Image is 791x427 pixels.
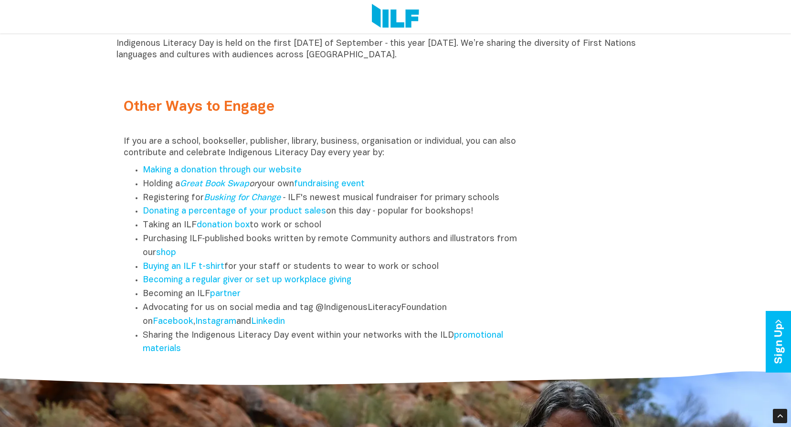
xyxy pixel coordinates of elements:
a: Busking for Change [204,194,281,202]
a: Making a donation through our website [143,166,302,174]
li: for your staff or students to wear to work or school [143,260,528,274]
a: Buying an ILF t-shirt [143,263,224,271]
li: Purchasing ILF‑published books written by remote Community authors and illustrators from our [143,233,528,260]
li: Registering for ‑ ILF's newest musical fundraiser for primary schools [143,192,528,205]
div: Scroll Back to Top [773,409,787,423]
em: or [180,180,257,188]
a: Linkedin [251,318,285,326]
a: Donating a percentage of your product sales [143,207,326,215]
a: fundraising event [294,180,365,188]
li: Sharing the Indigenous Literacy Day event within your networks with the ILD [143,329,528,357]
a: Facebook [153,318,193,326]
li: Becoming an ILF [143,288,528,301]
img: Logo [372,4,419,30]
a: partner [210,290,241,298]
a: Becoming a regular giver or set up workplace giving [143,276,351,284]
a: Instagram [195,318,236,326]
li: Taking an ILF to work or school [143,219,528,233]
p: If you are a school, bookseller, publisher, library, business, organisation or individual, you ca... [124,136,528,159]
li: Holding a your own [143,178,528,192]
h2: Other Ways to Engage [124,99,528,115]
li: on this day ‑ popular for bookshops! [143,205,528,219]
a: donation box [197,221,250,229]
a: shop [156,249,176,257]
a: Great Book Swap [180,180,249,188]
p: Indigenous Literacy Day is held on the first [DATE] of September ‑ this year [DATE]. We’re sharin... [116,38,675,61]
li: Advocating for us on social media and tag @IndigenousLiteracyFoundation on , and [143,301,528,329]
